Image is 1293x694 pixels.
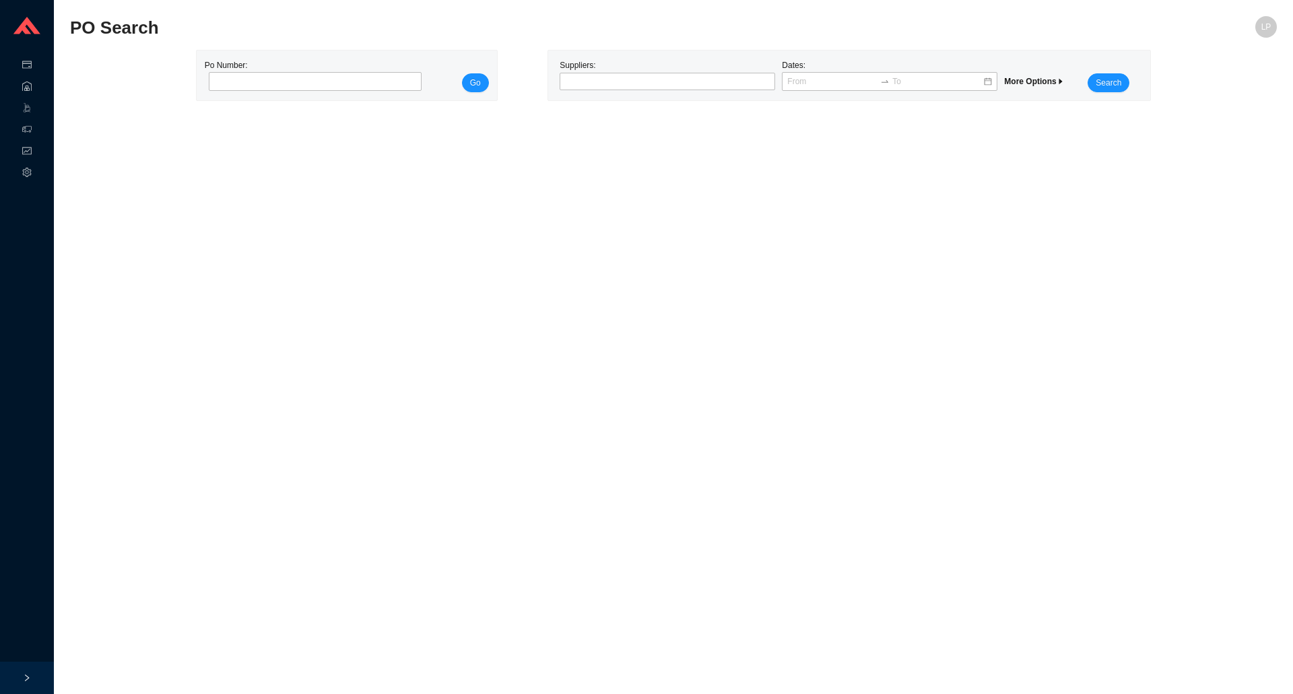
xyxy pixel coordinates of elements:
span: right [23,674,31,682]
h2: PO Search [70,16,975,40]
span: setting [22,163,32,184]
span: LP [1261,16,1271,38]
span: caret-right [1057,77,1065,85]
span: Go [470,76,481,90]
input: From [787,75,877,88]
button: Go [462,73,489,92]
span: credit-card [22,55,32,77]
div: Suppliers: [556,59,778,92]
span: Search [1096,76,1121,90]
input: To [892,75,983,88]
button: Search [1088,73,1129,92]
div: Dates: [778,59,1001,92]
span: swap-right [880,77,890,86]
span: to [880,77,890,86]
span: More Options [1004,77,1064,86]
span: fund [22,141,32,163]
div: Po Number: [205,59,418,92]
